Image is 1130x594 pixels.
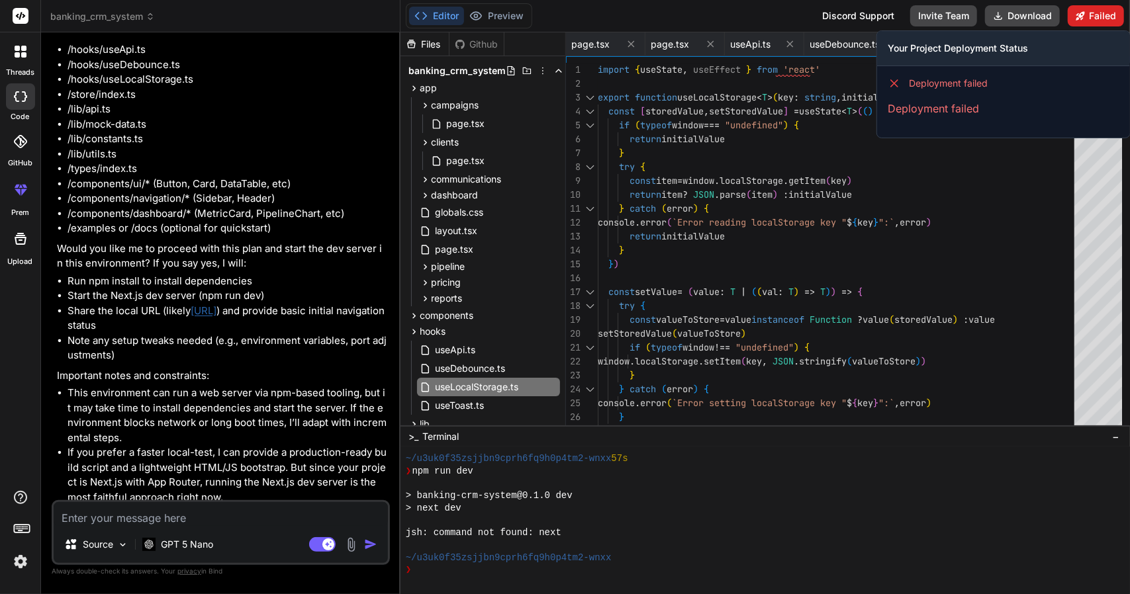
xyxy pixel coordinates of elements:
[804,341,810,353] span: {
[608,425,614,437] span: }
[778,286,783,298] span: :
[963,314,968,325] span: :
[799,355,847,367] span: stringify
[566,146,581,160] div: 7
[640,216,667,228] span: error
[667,397,672,409] span: (
[841,105,847,117] span: <
[804,91,836,103] span: string
[704,202,709,214] span: {
[142,538,156,550] img: GPT 5 Nano
[566,243,581,257] div: 14
[566,396,581,410] div: 25
[68,161,387,177] li: /types/index.ts
[683,341,714,353] span: window
[431,136,459,149] span: clients
[566,188,581,202] div: 10
[683,189,688,200] span: ?
[619,161,635,173] span: try
[746,355,762,367] span: key
[847,355,852,367] span: (
[445,153,486,169] span: page.tsx
[68,288,387,304] li: Start the Next.js dev server (npm run dev)
[720,175,783,187] span: localStorage
[598,355,630,367] span: window
[566,355,581,368] div: 22
[857,286,863,298] span: {
[608,105,635,117] span: const
[878,397,894,409] span: ":`
[68,42,387,58] li: /hooks/useApi.ts
[693,383,698,395] span: )
[619,202,624,214] span: }
[894,314,953,325] span: storedValue
[582,341,599,355] div: Click to collapse the range.
[434,342,477,358] span: useApi.ts
[635,216,640,228] span: .
[921,355,926,367] span: )
[847,216,852,228] span: $
[757,286,762,298] span: (
[68,333,387,363] li: Note any setup tweaks needed (e.g., environment variables, port adjustments)
[614,258,619,270] span: )
[566,285,581,299] div: 17
[672,397,847,409] span: `Error setting localStorage key "
[757,64,778,75] span: from
[677,91,757,103] span: useLocalStorage
[598,397,635,409] span: console
[420,81,437,95] span: app
[672,327,677,339] span: (
[645,105,704,117] span: storedValue
[406,465,412,478] span: ❯
[804,286,815,298] span: =>
[434,361,506,376] span: useDebounce.ts
[751,189,773,200] span: item
[582,91,599,105] div: Click to collapse the range.
[667,216,672,228] span: (
[566,174,581,188] div: 9
[630,202,656,214] span: catch
[926,397,931,409] span: )
[571,38,610,51] span: page.tsx
[635,119,640,131] span: (
[400,38,449,51] div: Files
[889,314,894,325] span: (
[582,285,599,299] div: Click to collapse the range.
[630,133,661,145] span: return
[619,300,635,312] span: try
[794,119,799,131] span: {
[566,424,581,438] div: 27
[656,314,720,325] span: valueToStore
[582,118,599,132] div: Click to collapse the range.
[841,286,852,298] span: =>
[406,452,612,465] span: ~/u3uk0f35zsjjbn9cprh6fq9h0p4tm2-wnxx
[68,221,387,236] li: /examples or /docs (optional for quickstart)
[741,327,746,339] span: )
[900,216,926,228] span: error
[434,204,485,220] span: globals.css
[566,216,581,230] div: 12
[619,119,630,131] span: if
[788,189,852,200] span: initialValue
[857,314,863,325] span: ?
[431,99,479,112] span: campaigns
[630,383,656,395] span: catch
[635,286,677,298] span: setValue
[783,105,788,117] span: ]
[746,64,751,75] span: }
[635,355,698,367] span: localStorage
[847,105,852,117] span: T
[794,286,799,298] span: )
[566,257,581,271] div: 15
[751,314,804,325] span: instanceof
[820,286,825,298] span: T
[836,91,841,103] span: ,
[698,355,704,367] span: .
[566,271,581,285] div: 16
[612,452,628,465] span: 57s
[661,383,667,395] span: (
[661,202,667,214] span: (
[68,117,387,132] li: /lib/mock-data.ts
[783,175,788,187] span: .
[794,355,799,367] span: .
